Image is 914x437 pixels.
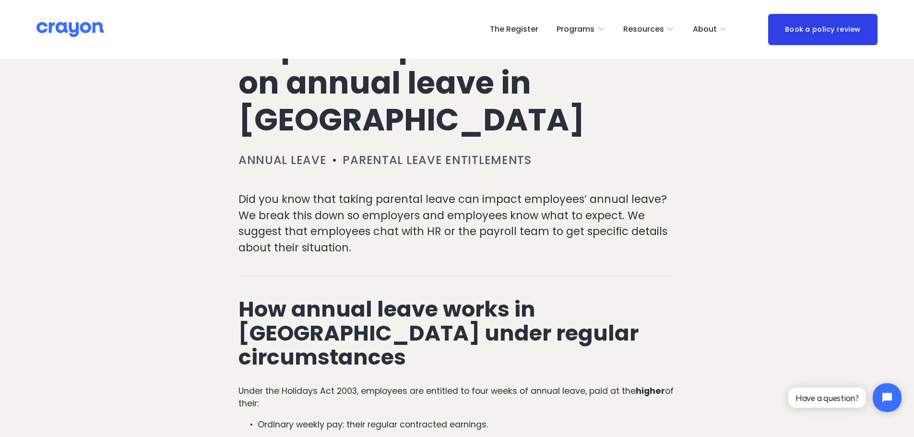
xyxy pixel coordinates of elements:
p: Under the Holidays Act 2003, employees are entitled to four weeks of annual leave, paid at the of... [238,385,676,410]
p: Did you know that taking parental leave can impact employees’ annual leave? We break this down so... [238,191,676,256]
strong: higher [636,385,665,397]
span: Programs [557,23,594,36]
a: folder dropdown [623,22,675,37]
a: Book a policy review [768,14,878,45]
a: folder dropdown [557,22,605,37]
p: Ordinary weekly pay: their regular contracted earnings. [258,418,676,431]
img: Crayon [36,21,104,38]
span: About [693,23,717,36]
a: Annual leave [238,152,327,168]
a: folder dropdown [693,22,727,37]
h2: How annual leave works in [GEOGRAPHIC_DATA] under regular circumstances [238,297,676,369]
iframe: Tidio Chat [780,375,910,420]
a: The Register [490,22,538,37]
span: Resources [623,23,664,36]
a: Parental leave entitlements [343,152,531,168]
